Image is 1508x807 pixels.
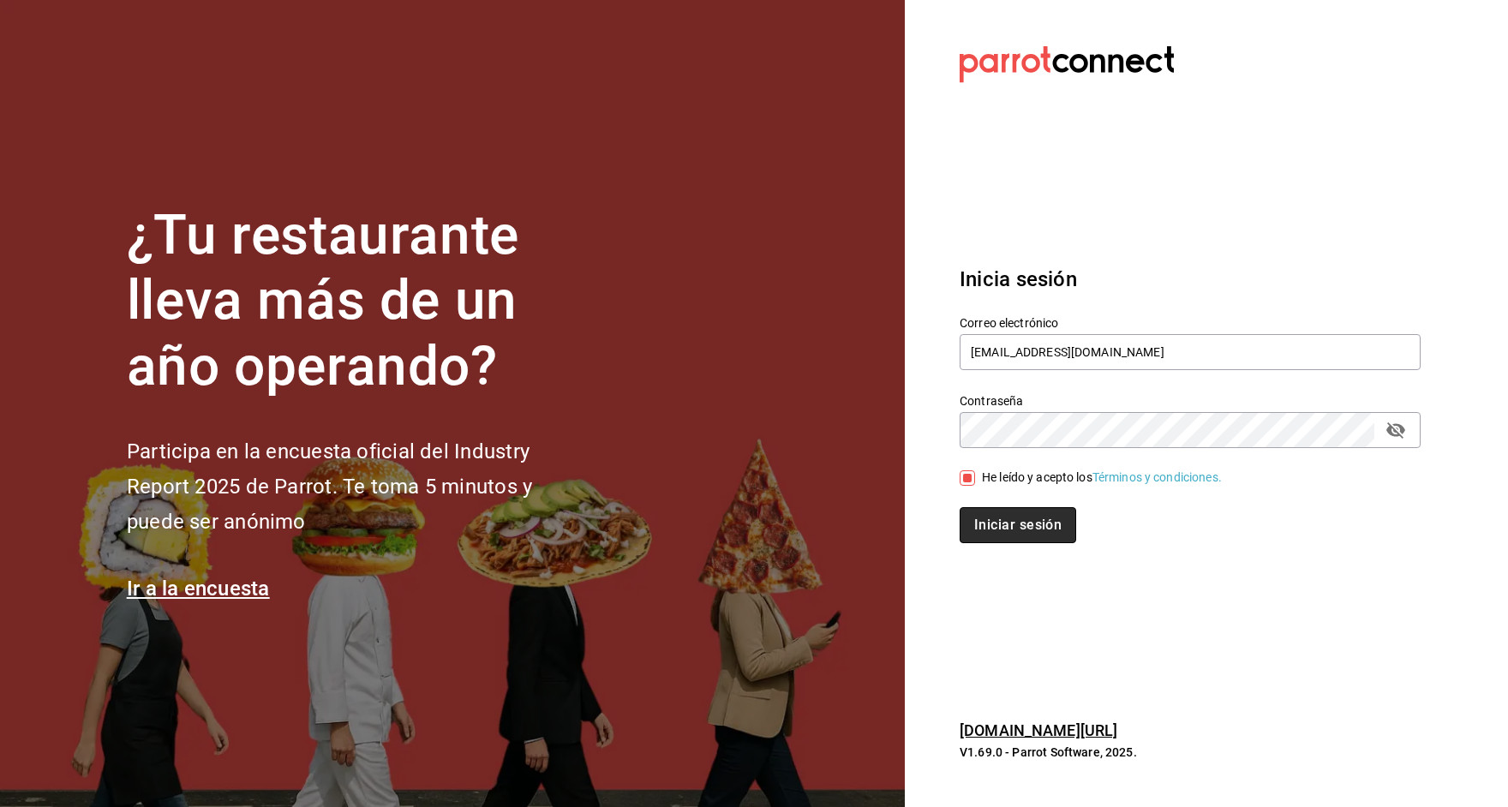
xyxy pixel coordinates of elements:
[960,507,1076,543] button: Iniciar sesión
[960,316,1421,328] label: Correo electrónico
[960,744,1421,761] p: V1.69.0 - Parrot Software, 2025.
[960,264,1421,295] h3: Inicia sesión
[960,334,1421,370] input: Ingresa tu correo electrónico
[127,203,589,400] h1: ¿Tu restaurante lleva más de un año operando?
[960,721,1117,739] a: [DOMAIN_NAME][URL]
[960,394,1421,406] label: Contraseña
[1381,415,1410,445] button: passwordField
[127,577,270,601] a: Ir a la encuesta
[127,434,589,539] h2: Participa en la encuesta oficial del Industry Report 2025 de Parrot. Te toma 5 minutos y puede se...
[982,469,1222,487] div: He leído y acepto los
[1092,470,1222,484] a: Términos y condiciones.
